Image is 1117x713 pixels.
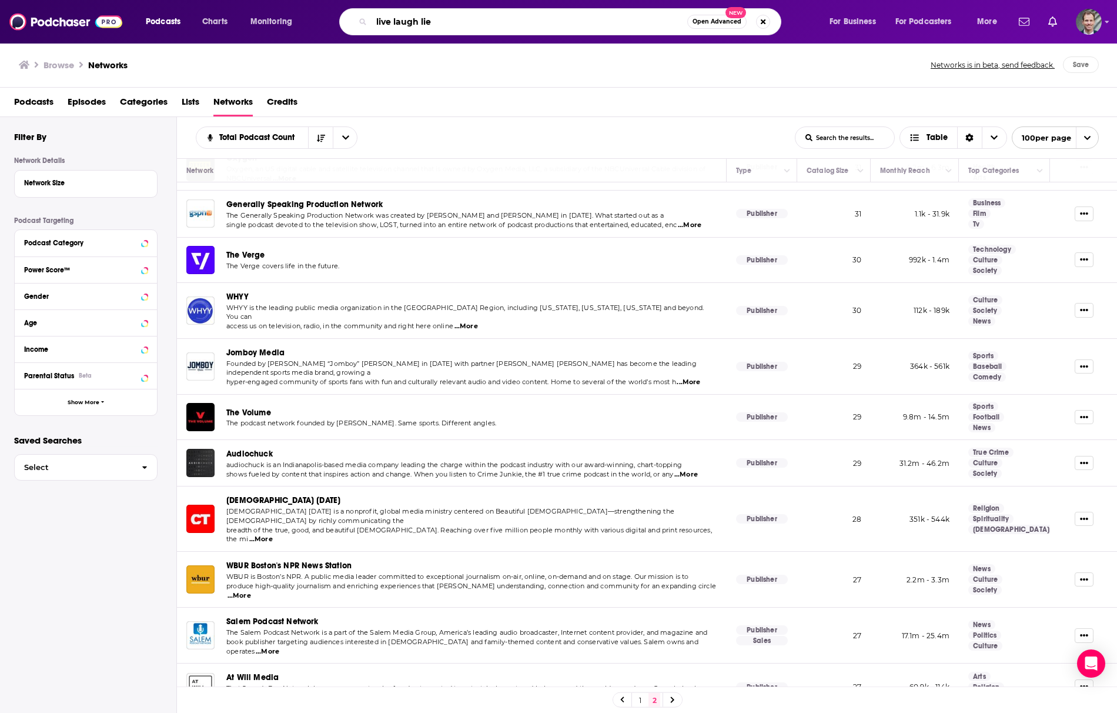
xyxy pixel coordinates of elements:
p: Publisher [736,514,788,524]
button: Open AdvancedNew [687,15,747,29]
img: Audiochuck [186,449,215,477]
button: Save [1063,56,1099,73]
span: book publisher targeting audiences interested in [DEMOGRAPHIC_DATA] and family-themed content and... [226,638,698,655]
div: Network Size [24,179,140,187]
p: 1.1k - 31.9k [880,209,949,219]
span: 27 [853,682,861,691]
button: Show More Button [1075,512,1093,526]
span: Credits [267,92,297,116]
div: Top Categories [968,164,1019,178]
a: WHYY [226,292,249,302]
button: open menu [969,12,1012,31]
span: access us on television, radio, in the community and right here online [226,322,453,330]
p: 992k - 1.4m [880,255,949,265]
a: Show notifications dropdown [1014,12,1034,32]
img: Christianity Today [186,505,215,533]
p: Sales [736,636,788,645]
button: Select [14,454,158,481]
span: Lists [182,92,199,116]
span: That Sounds Fun Network is an amusement park of podcasts created to entertain, impact, and help y... [226,684,699,692]
img: Jomboy Media [186,352,215,381]
p: Publisher [736,209,788,218]
a: Charts [195,12,235,31]
span: WHYY is the leading public media organization in the [GEOGRAPHIC_DATA] Region, including [US_STAT... [226,304,704,321]
a: [DEMOGRAPHIC_DATA] [DATE] [226,495,340,505]
span: 30 [852,306,861,315]
a: Politics [968,631,1001,640]
img: At Will Media [186,673,215,701]
button: Income [24,341,148,356]
a: Society [968,585,1002,595]
span: 29 [853,412,861,421]
a: Tv [968,219,984,229]
div: Gender [24,292,138,301]
button: Choose View [899,126,1007,149]
span: Podcasts [146,14,180,30]
div: Network [186,164,213,178]
p: Saved Searches [14,435,158,446]
a: Culture [968,575,1002,584]
span: Generally Speaking Production Network [226,199,383,209]
a: WBUR Boston's NPR News Station [226,561,352,571]
button: Column Actions [942,164,956,178]
div: Power Score™ [24,266,138,274]
span: 28 [852,515,861,524]
span: single podcast devoted to the television show, LOST, turned into an entire network of podcast pro... [226,221,677,229]
button: Sort Direction [308,127,333,148]
p: Podcast Targeting [14,216,158,225]
a: Show notifications dropdown [1044,12,1062,32]
a: Jomboy Media [226,348,285,358]
a: News [968,620,995,629]
a: Society [968,306,1002,315]
span: produce high-quality journalism and enriching experiences that [PERSON_NAME] understanding, conne... [226,582,716,590]
button: Show More Button [1075,252,1093,266]
p: Publisher [736,682,788,692]
p: 31.2m - 46.2m [880,458,949,468]
a: Audiochuck [226,449,273,459]
a: News [968,423,995,432]
a: [DEMOGRAPHIC_DATA] [968,525,1054,534]
span: The Volume [226,408,271,418]
a: Technology [968,245,1016,254]
a: WBUR Boston's NPR News Station [186,565,215,594]
span: WBUR is Boston’s NPR. A public media leader committed to exceptional journalism on-air, online, o... [226,572,688,581]
button: Show More Button [1075,206,1093,221]
button: Show More Button [1075,679,1093,694]
span: The Verge [226,250,265,260]
div: Age [24,319,138,327]
a: Business [968,198,1005,208]
input: Search podcasts, credits, & more... [372,12,687,31]
span: Table [927,134,948,142]
p: Publisher [736,306,788,315]
img: Generally Speaking Production Network [186,199,215,228]
button: Column Actions [854,164,868,178]
span: ...More [674,470,698,479]
span: 27 [853,631,861,640]
a: Categories [120,92,168,116]
span: Episodes [68,92,106,116]
img: Podchaser - Follow, Share and Rate Podcasts [9,11,122,33]
span: New [725,7,747,18]
a: Comedy [968,372,1006,382]
button: Show More Button [1075,359,1093,374]
button: open menu [138,12,196,31]
a: True Crime [968,448,1014,457]
span: 29 [853,459,861,468]
span: For Business [830,14,876,30]
a: Networks [88,59,128,71]
span: Open Advanced [693,19,741,25]
span: Founded by [PERSON_NAME] “Jomboy” [PERSON_NAME] in [DATE] with partner [PERSON_NAME] [PERSON_NAME... [226,359,697,377]
a: Film [968,209,991,218]
span: ...More [678,221,701,230]
a: Religion [968,682,1004,692]
h2: Choose List sort [196,126,357,149]
button: Gender [24,288,148,303]
span: breadth of the true, good, and beautiful [DEMOGRAPHIC_DATA]. Reaching over five million people mo... [226,526,712,544]
span: Salem Podcast Network [226,617,319,627]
